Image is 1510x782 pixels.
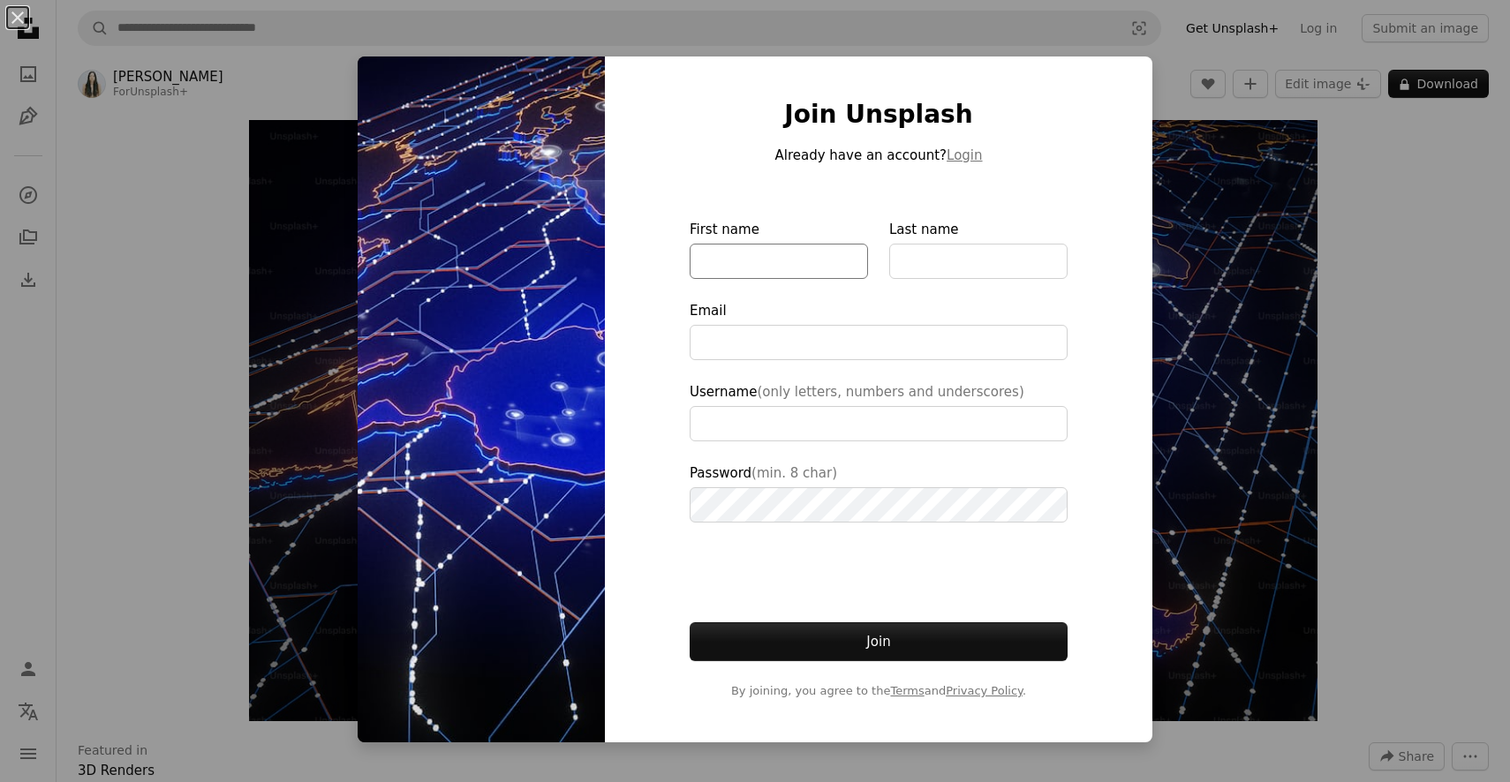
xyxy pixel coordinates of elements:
[946,684,1023,697] a: Privacy Policy
[690,381,1068,441] label: Username
[889,219,1068,279] label: Last name
[690,244,868,279] input: First name
[947,145,982,166] button: Login
[757,384,1023,400] span: (only letters, numbers and underscores)
[690,219,868,279] label: First name
[690,622,1068,661] button: Join
[690,682,1068,700] span: By joining, you agree to the and .
[890,684,924,697] a: Terms
[690,325,1068,360] input: Email
[889,244,1068,279] input: Last name
[690,99,1068,131] h1: Join Unsplash
[690,487,1068,523] input: Password(min. 8 char)
[690,462,1068,523] label: Password
[690,300,1068,360] label: Email
[690,406,1068,441] input: Username(only letters, numbers and underscores)
[751,465,837,481] span: (min. 8 char)
[358,56,605,742] img: premium_photo-1754593280706-b33f5f43d395
[690,145,1068,166] p: Already have an account?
